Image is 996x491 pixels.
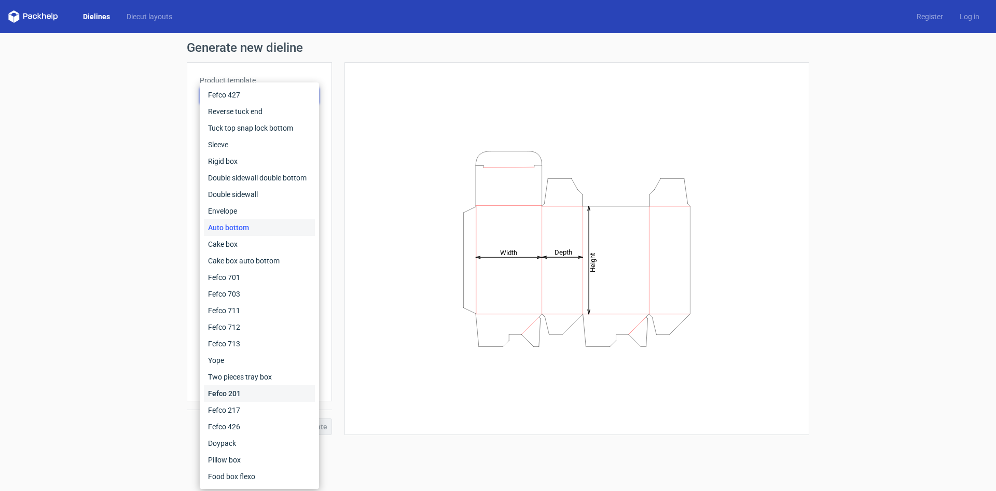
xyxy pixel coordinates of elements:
[204,252,315,269] div: Cake box auto bottom
[204,170,315,186] div: Double sidewall double bottom
[951,11,988,22] a: Log in
[204,335,315,352] div: Fefco 713
[187,41,809,54] h1: Generate new dieline
[908,11,951,22] a: Register
[204,319,315,335] div: Fefco 712
[204,269,315,286] div: Fefco 701
[204,236,315,252] div: Cake box
[204,452,315,468] div: Pillow box
[204,219,315,236] div: Auto bottom
[204,103,315,120] div: Reverse tuck end
[204,369,315,385] div: Two pieces tray box
[500,248,517,256] tspan: Width
[204,87,315,103] div: Fefco 427
[589,252,597,272] tspan: Height
[204,186,315,203] div: Double sidewall
[204,153,315,170] div: Rigid box
[75,11,118,22] a: Dielines
[118,11,181,22] a: Diecut layouts
[204,468,315,485] div: Food box flexo
[204,352,315,369] div: Yope
[204,120,315,136] div: Tuck top snap lock bottom
[204,302,315,319] div: Fefco 711
[200,75,319,86] label: Product template
[204,286,315,302] div: Fefco 703
[204,385,315,402] div: Fefco 201
[204,136,315,153] div: Sleeve
[555,248,572,256] tspan: Depth
[204,418,315,435] div: Fefco 426
[204,402,315,418] div: Fefco 217
[204,203,315,219] div: Envelope
[204,435,315,452] div: Doypack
